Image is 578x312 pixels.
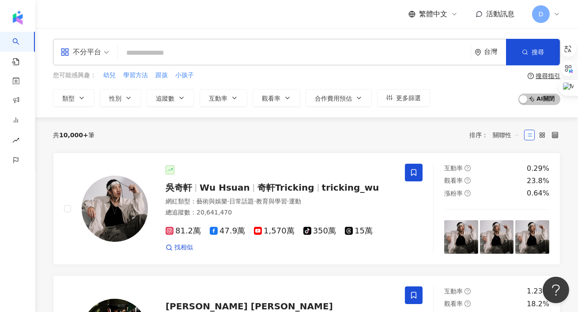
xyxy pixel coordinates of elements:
[377,89,430,107] button: 更多篩選
[528,73,534,79] span: question-circle
[200,89,247,107] button: 互動率
[175,71,194,80] button: 小孩子
[287,198,289,205] span: ·
[345,226,373,236] span: 15萬
[62,95,75,102] span: 類型
[465,301,471,307] span: question-circle
[484,48,506,56] div: 台灣
[155,71,168,80] button: 跟孩
[59,132,88,139] span: 10,000+
[465,165,471,171] span: question-circle
[166,226,201,236] span: 81.2萬
[306,89,372,107] button: 合作費用預估
[200,182,250,193] span: Wu Hsuan
[100,89,141,107] button: 性別
[536,72,560,79] div: 搜尋指引
[469,128,524,142] div: 排序：
[475,49,481,56] span: environment
[543,277,569,303] iframe: Help Scout Beacon - Open
[289,198,301,205] span: 運動
[506,39,560,65] button: 搜尋
[480,220,514,254] img: post-image
[262,95,280,102] span: 觀看率
[12,132,19,151] span: rise
[53,132,94,139] div: 共 筆
[209,95,227,102] span: 互動率
[82,176,148,242] img: KOL Avatar
[444,165,463,172] span: 互動率
[256,198,287,205] span: 教育與學習
[486,10,514,18] span: 活動訊息
[166,243,193,252] a: 找相似
[166,197,394,206] div: 網紅類型 ：
[444,177,463,184] span: 觀看率
[527,164,549,173] div: 0.29%
[465,177,471,184] span: question-circle
[253,89,300,107] button: 觀看率
[254,226,295,236] span: 1,570萬
[527,176,549,186] div: 23.8%
[419,9,447,19] span: 繁體中文
[444,288,463,295] span: 互動率
[539,9,544,19] span: D
[465,190,471,196] span: question-circle
[53,89,94,107] button: 類型
[532,49,544,56] span: 搜尋
[227,198,229,205] span: ·
[322,182,379,193] span: tricking_wu
[196,198,227,205] span: 藝術與娛樂
[53,153,560,265] a: KOL Avatar吳奇軒Wu Hsuan奇軒Trickingtricking_wu網紅類型：藝術與娛樂·日常話題·教育與學習·運動總追蹤數：20,641,47081.2萬47.9萬1,570萬...
[103,71,116,80] button: 幼兒
[229,198,254,205] span: 日常話題
[515,220,549,254] img: post-image
[315,95,352,102] span: 合作費用預估
[109,95,121,102] span: 性別
[166,182,192,193] span: 吳奇軒
[257,182,314,193] span: 奇軒Tricking
[123,71,148,80] button: 學習方法
[53,71,96,80] span: 您可能感興趣：
[60,48,69,56] span: appstore
[465,288,471,294] span: question-circle
[11,11,25,25] img: logo icon
[396,94,421,101] span: 更多篩選
[527,286,549,296] div: 1.23%
[444,220,478,254] img: post-image
[493,128,519,142] span: 關聯性
[174,243,193,252] span: 找相似
[210,226,245,236] span: 47.9萬
[166,301,333,312] span: [PERSON_NAME] [PERSON_NAME]
[156,95,174,102] span: 追蹤數
[303,226,336,236] span: 350萬
[166,208,394,217] div: 總追蹤數 ： 20,641,470
[60,45,101,59] div: 不分平台
[444,190,463,197] span: 漲粉率
[12,32,30,66] a: search
[147,89,194,107] button: 追蹤數
[527,188,549,198] div: 0.64%
[254,198,256,205] span: ·
[527,299,549,309] div: 18.2%
[444,300,463,307] span: 觀看率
